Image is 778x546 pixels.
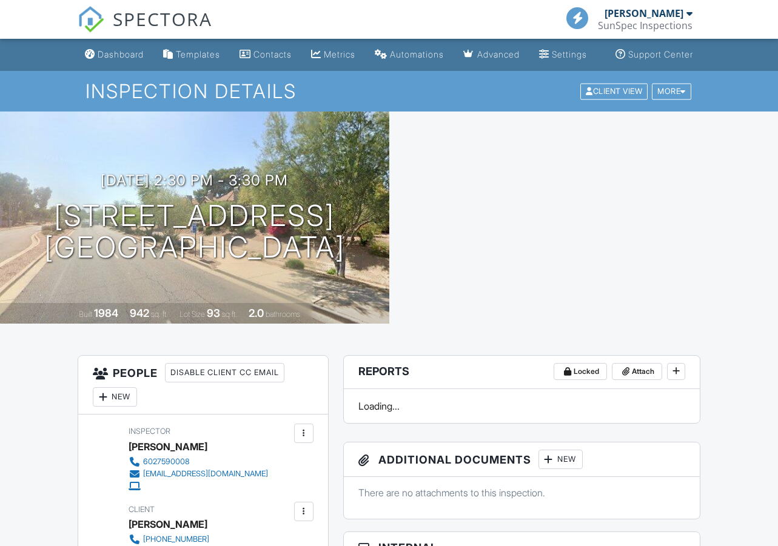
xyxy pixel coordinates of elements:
h1: Inspection Details [86,81,692,102]
a: Dashboard [80,44,149,66]
a: Templates [158,44,225,66]
span: bathrooms [266,310,300,319]
a: Support Center [611,44,698,66]
div: [PERSON_NAME] [129,515,207,533]
div: 942 [130,307,149,319]
a: [EMAIL_ADDRESS][DOMAIN_NAME] [129,468,268,480]
span: Inspector [129,427,170,436]
div: Disable Client CC Email [165,363,284,382]
a: Client View [579,86,651,95]
span: sq.ft. [222,310,237,319]
div: [PERSON_NAME] [605,7,683,19]
p: There are no attachments to this inspection. [358,486,685,499]
div: 93 [207,307,220,319]
h3: People [78,356,328,414]
div: [EMAIL_ADDRESS][DOMAIN_NAME] [143,469,268,479]
a: SPECTORA [78,16,212,42]
div: Templates [176,49,220,59]
span: Built [79,310,92,319]
a: [PHONE_NUMBER] [129,533,268,545]
div: SunSpec Inspections [598,19,692,32]
h3: [DATE] 2:30 pm - 3:30 pm [101,172,288,188]
div: Dashboard [98,49,144,59]
div: More [652,83,691,99]
a: Automations (Basic) [370,44,449,66]
div: [PHONE_NUMBER] [143,534,209,544]
a: Settings [534,44,592,66]
div: New [93,387,137,407]
div: Contacts [253,49,292,59]
div: Settings [552,49,587,59]
div: 1984 [94,307,118,319]
div: 6027590008 [143,457,190,467]
h1: [STREET_ADDRESS] [GEOGRAPHIC_DATA] [44,200,345,264]
div: 2.0 [249,307,264,319]
div: Automations [390,49,444,59]
div: Metrics [324,49,355,59]
a: 6027590008 [129,456,268,468]
span: sq. ft. [151,310,168,319]
span: Lot Size [179,310,205,319]
div: Support Center [628,49,693,59]
div: Advanced [477,49,520,59]
div: [PERSON_NAME] [129,438,207,456]
h3: Additional Documents [344,442,700,477]
a: Contacts [235,44,297,66]
img: The Best Home Inspection Software - Spectora [78,6,104,33]
span: Client [129,505,155,514]
div: New [538,450,583,469]
a: Advanced [458,44,525,66]
div: Client View [580,83,648,99]
a: Metrics [306,44,360,66]
span: SPECTORA [113,6,212,32]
